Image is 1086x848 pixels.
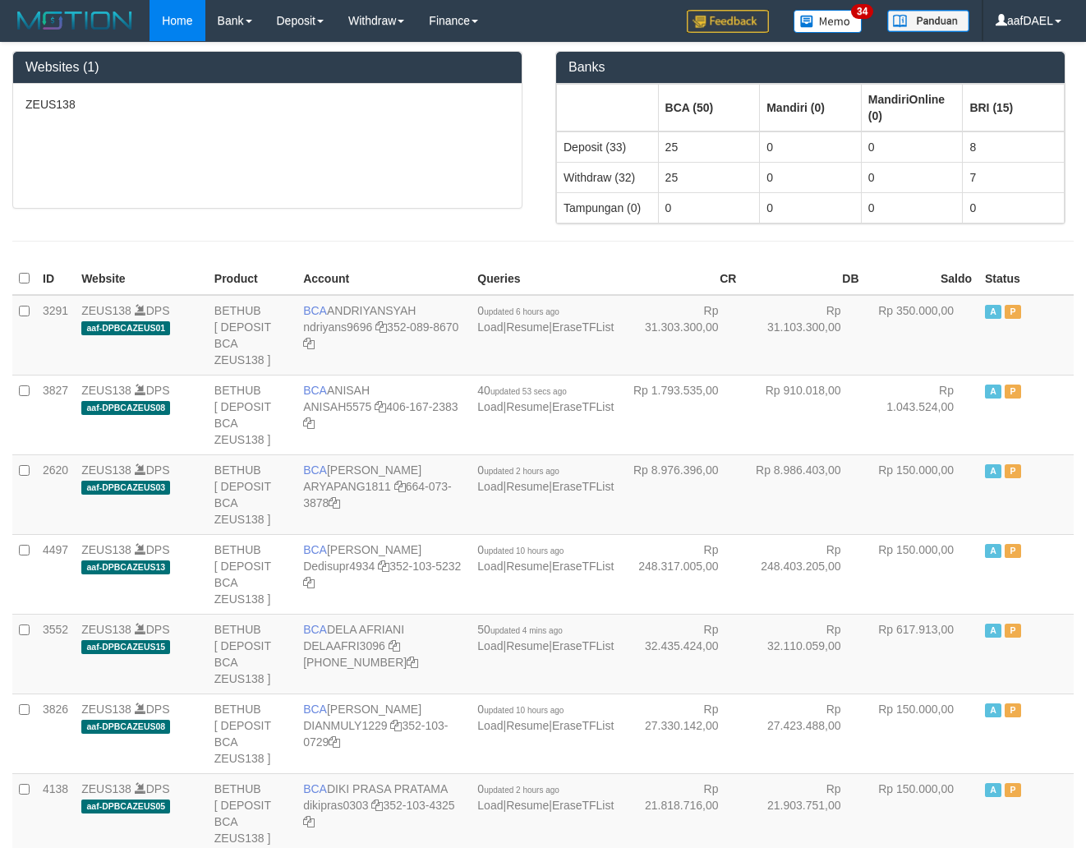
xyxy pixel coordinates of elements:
td: Rp 27.330.142,00 [620,694,743,773]
th: Saldo [866,263,978,295]
td: 3291 [36,295,75,376]
a: Load [477,799,503,812]
span: 0 [477,304,559,317]
span: 0 [477,703,564,716]
h3: Websites (1) [25,60,509,75]
td: Rp 248.317.005,00 [620,534,743,614]
a: Load [477,400,503,413]
td: Rp 8.986.403,00 [743,454,865,534]
span: Paused [1005,464,1021,478]
span: aaf-DPBCAZEUS08 [81,720,170,734]
span: BCA [303,543,327,556]
a: Copy ARYAPANG1811 to clipboard [394,480,406,493]
td: Rp 32.110.059,00 [743,614,865,694]
td: 25 [658,162,760,192]
th: Status [978,263,1074,295]
a: Copy 3520898670 to clipboard [303,337,315,350]
span: | | [477,384,614,413]
td: BETHUB [ DEPOSIT BCA ZEUS138 ] [208,614,297,694]
span: aaf-DPBCAZEUS13 [81,560,170,574]
span: Paused [1005,305,1021,319]
td: DPS [75,295,208,376]
a: Copy Dedisupr4934 to clipboard [378,560,389,573]
a: dikipras0303 [303,799,368,812]
a: Resume [506,480,549,493]
a: ARYAPANG1811 [303,480,391,493]
a: Load [477,560,503,573]
td: 4497 [36,534,75,614]
td: BETHUB [ DEPOSIT BCA ZEUS138 ] [208,375,297,454]
span: aaf-DPBCAZEUS08 [81,401,170,415]
td: 0 [760,192,862,223]
td: 3826 [36,694,75,773]
a: Copy DELAAFRI3096 to clipboard [389,639,400,652]
span: | | [477,543,614,573]
span: updated 53 secs ago [490,387,567,396]
td: ANISAH 406-167-2383 [297,375,471,454]
th: ID [36,263,75,295]
td: Rp 248.403.205,00 [743,534,865,614]
th: Group: activate to sort column ascending [760,84,862,131]
a: ZEUS138 [81,384,131,397]
a: DELAAFRI3096 [303,639,385,652]
a: Load [477,480,503,493]
a: Copy ANISAH5575 to clipboard [375,400,386,413]
td: Rp 350.000,00 [866,295,978,376]
span: BCA [303,623,327,636]
th: Queries [471,263,620,295]
a: DIANMULY1229 [303,719,387,732]
a: Resume [506,799,549,812]
th: Website [75,263,208,295]
a: Load [477,320,503,334]
td: Rp 1.793.535,00 [620,375,743,454]
td: 3827 [36,375,75,454]
td: DPS [75,534,208,614]
td: [PERSON_NAME] 664-073-3878 [297,454,471,534]
td: Rp 1.043.524,00 [866,375,978,454]
span: | | [477,623,614,652]
span: aaf-DPBCAZEUS01 [81,321,170,335]
a: Resume [506,400,549,413]
td: Rp 31.103.300,00 [743,295,865,376]
th: Group: activate to sort column ascending [658,84,760,131]
td: BETHUB [ DEPOSIT BCA ZEUS138 ] [208,694,297,773]
img: Button%20Memo.svg [794,10,863,33]
td: Rp 150.000,00 [866,454,978,534]
td: BETHUB [ DEPOSIT BCA ZEUS138 ] [208,454,297,534]
a: ZEUS138 [81,463,131,477]
td: Rp 150.000,00 [866,534,978,614]
span: updated 2 hours ago [484,786,559,795]
a: ZEUS138 [81,782,131,795]
img: panduan.png [887,10,969,32]
a: ndriyans9696 [303,320,372,334]
td: Deposit (33) [557,131,659,163]
td: 0 [760,162,862,192]
span: Active [985,464,1001,478]
td: BETHUB [ DEPOSIT BCA ZEUS138 ] [208,534,297,614]
td: Rp 31.303.300,00 [620,295,743,376]
a: Copy 3521034325 to clipboard [303,815,315,828]
span: Paused [1005,703,1021,717]
a: EraseTFList [552,560,614,573]
td: DPS [75,454,208,534]
th: Group: activate to sort column ascending [557,84,659,131]
span: updated 6 hours ago [484,307,559,316]
td: 0 [861,192,963,223]
img: MOTION_logo.png [12,8,137,33]
a: ANISAH5575 [303,400,371,413]
span: updated 2 hours ago [484,467,559,476]
a: Copy 8692458639 to clipboard [407,656,418,669]
span: Active [985,783,1001,797]
span: updated 10 hours ago [484,706,564,715]
span: Paused [1005,385,1021,399]
span: aaf-DPBCAZEUS15 [81,640,170,654]
td: Rp 27.423.488,00 [743,694,865,773]
span: Paused [1005,544,1021,558]
a: Copy dikipras0303 to clipboard [371,799,383,812]
td: 0 [963,192,1065,223]
a: Copy 6640733878 to clipboard [329,496,340,509]
td: 0 [861,162,963,192]
span: aaf-DPBCAZEUS05 [81,800,170,813]
td: Rp 617.913,00 [866,614,978,694]
td: DPS [75,694,208,773]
